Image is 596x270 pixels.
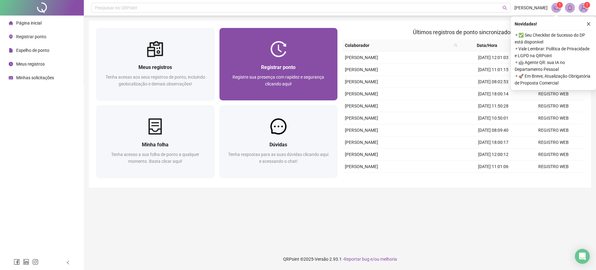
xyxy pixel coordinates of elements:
[586,22,591,26] span: close
[23,259,29,265] span: linkedin
[579,3,588,12] img: 82100
[523,161,584,173] td: REGISTRO WEB
[463,64,523,76] td: [DATE] 11:01:15
[463,136,523,149] td: [DATE] 18:00:17
[228,152,328,164] span: Tenha respostas para as suas dúvidas clicando aqui e acessando o chat!
[84,248,596,270] footer: QRPoint © 2025 - 2.93.1 -
[586,3,588,7] span: 1
[14,259,20,265] span: facebook
[463,124,523,136] td: [DATE] 08:09:40
[138,64,172,70] span: Meus registros
[142,142,169,148] span: Minha folha
[559,3,561,7] span: 1
[345,152,378,157] span: [PERSON_NAME]
[345,55,378,60] span: [PERSON_NAME]
[219,28,338,100] a: Registrar pontoRegistre sua presença com rapidez e segurança clicando aqui!
[269,142,287,148] span: Dúvidas
[344,257,397,262] span: Reportar bug e/ou melhoria
[515,45,592,59] span: ⚬ Vale Lembrar: Política de Privacidade e LGPD na QRPoint
[345,140,378,145] span: [PERSON_NAME]
[345,91,378,96] span: [PERSON_NAME]
[454,43,458,47] span: search
[463,161,523,173] td: [DATE] 11:01:06
[413,29,513,35] span: Últimos registros de ponto sincronizados
[463,88,523,100] td: [DATE] 18:00:14
[515,73,592,86] span: ⚬ 🚀 Em Breve, Atualização Obrigatória de Proposta Comercial
[219,105,338,178] a: DúvidasTenha respostas para as suas dúvidas clicando aqui e acessando o chat!
[463,76,523,88] td: [DATE] 08:02:53
[463,100,523,112] td: [DATE] 11:50:28
[503,6,507,10] span: search
[463,173,523,185] td: [DATE] 08:10:43
[96,105,214,178] a: Minha folhaTenha acesso a sua folha de ponto a qualquer momento. Basta clicar aqui!
[575,249,590,264] div: Open Intercom Messenger
[345,42,451,49] span: Colaborador
[106,75,205,86] span: Tenha acesso aos seus registros de ponto, incluindo geolocalização e demais observações!
[463,112,523,124] td: [DATE] 10:50:01
[96,28,214,100] a: Meus registrosTenha acesso aos seus registros de ponto, incluindo geolocalização e demais observa...
[523,149,584,161] td: REGISTRO WEB
[16,48,49,53] span: Espelho de ponto
[460,39,519,52] th: Data/Hora
[463,42,512,49] span: Data/Hora
[515,32,592,45] span: ⚬ ✅ Seu Checklist de Sucesso do DP está disponível
[523,173,584,185] td: REGISTRO WEB
[345,164,378,169] span: [PERSON_NAME]
[9,21,13,25] span: home
[345,67,378,72] span: [PERSON_NAME]
[523,88,584,100] td: REGISTRO WEB
[523,136,584,149] td: REGISTRO WEB
[16,75,54,80] span: Minhas solicitações
[16,34,46,39] span: Registrar ponto
[515,59,592,73] span: ⚬ 🤖 Agente QR: sua IA no Departamento Pessoal
[345,103,378,108] span: [PERSON_NAME]
[523,124,584,136] td: REGISTRO WEB
[9,34,13,39] span: environment
[345,79,378,84] span: [PERSON_NAME]
[463,149,523,161] td: [DATE] 12:00:12
[9,62,13,66] span: clock-circle
[567,5,573,11] span: bell
[9,76,13,80] span: schedule
[32,259,38,265] span: instagram
[523,100,584,112] td: REGISTRO WEB
[16,62,45,66] span: Meus registros
[111,152,199,164] span: Tenha acesso a sua folha de ponto a qualquer momento. Basta clicar aqui!
[233,75,324,86] span: Registre sua presença com rapidez e segurança clicando aqui!
[584,2,590,8] sup: Atualize o seu contato no menu Meus Dados
[553,5,559,11] span: notification
[523,112,584,124] td: REGISTRO WEB
[66,260,70,265] span: left
[261,64,296,70] span: Registrar ponto
[463,52,523,64] td: [DATE] 12:01:03
[515,21,537,27] span: Novidades !
[514,4,548,11] span: [PERSON_NAME]
[345,116,378,121] span: [PERSON_NAME]
[315,257,328,262] span: Versão
[453,41,459,50] span: search
[16,21,42,25] span: Página inicial
[557,2,563,8] sup: 1
[9,48,13,53] span: file
[345,128,378,133] span: [PERSON_NAME]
